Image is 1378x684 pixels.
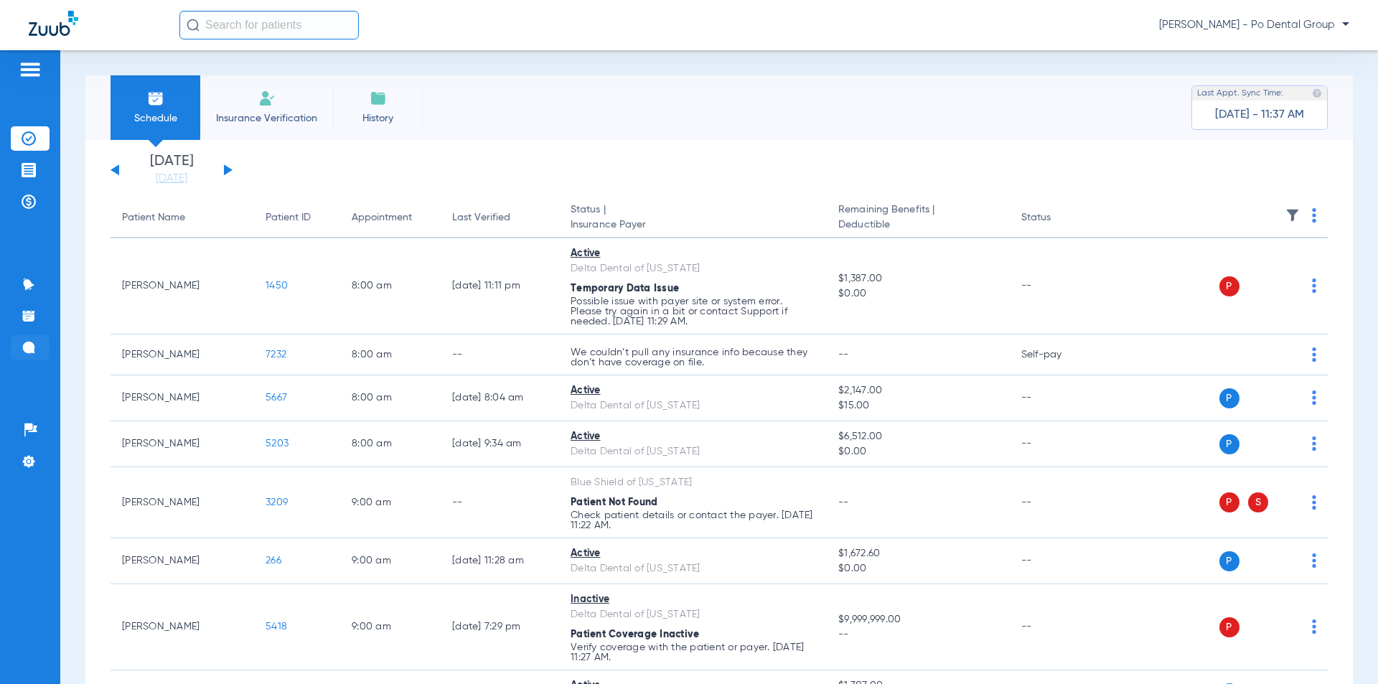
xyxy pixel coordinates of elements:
span: [DATE] - 11:37 AM [1215,108,1304,122]
p: Check patient details or contact the payer. [DATE] 11:22 AM. [571,510,815,530]
span: $1,387.00 [838,271,998,286]
td: [DATE] 9:34 AM [441,421,559,467]
span: 3209 [266,497,288,507]
li: [DATE] [128,154,215,186]
span: $0.00 [838,561,998,576]
span: Schedule [121,111,189,126]
div: Active [571,383,815,398]
td: [PERSON_NAME] [111,238,254,334]
td: 9:00 AM [340,584,441,670]
img: Search Icon [187,19,200,32]
td: -- [441,467,559,538]
td: -- [1010,421,1107,467]
td: 8:00 AM [340,375,441,421]
span: 5418 [266,622,287,632]
div: Delta Dental of [US_STATE] [571,561,815,576]
td: -- [1010,375,1107,421]
div: Delta Dental of [US_STATE] [571,261,815,276]
img: group-dot-blue.svg [1312,208,1316,222]
span: Insurance Payer [571,217,815,233]
td: [PERSON_NAME] [111,584,254,670]
td: -- [441,334,559,375]
th: Status | [559,198,827,238]
td: 8:00 AM [340,334,441,375]
img: x.svg [1280,278,1294,293]
div: Inactive [571,592,815,607]
div: Appointment [352,210,412,225]
img: group-dot-blue.svg [1312,347,1316,362]
div: Appointment [352,210,429,225]
td: [PERSON_NAME] [111,375,254,421]
p: Verify coverage with the patient or payer. [DATE] 11:27 AM. [571,642,815,662]
img: filter.svg [1285,208,1300,222]
span: -- [838,350,849,360]
th: Remaining Benefits | [827,198,1009,238]
img: last sync help info [1312,88,1322,98]
td: -- [1010,238,1107,334]
span: Insurance Verification [211,111,322,126]
span: $9,999,999.00 [838,612,998,627]
span: $0.00 [838,286,998,301]
span: Last Appt. Sync Time: [1197,86,1283,100]
td: 9:00 AM [340,467,441,538]
img: x.svg [1280,390,1294,405]
img: group-dot-blue.svg [1312,278,1316,293]
span: $0.00 [838,444,998,459]
input: Search for patients [179,11,359,39]
img: group-dot-blue.svg [1312,436,1316,451]
div: Blue Shield of [US_STATE] [571,475,815,490]
div: Delta Dental of [US_STATE] [571,398,815,413]
span: S [1248,492,1268,512]
img: group-dot-blue.svg [1312,495,1316,510]
div: Delta Dental of [US_STATE] [571,607,815,622]
p: Possible issue with payer site or system error. Please try again in a bit or contact Support if n... [571,296,815,327]
div: Last Verified [452,210,510,225]
img: group-dot-blue.svg [1312,390,1316,405]
span: 1450 [266,281,288,291]
img: History [370,90,387,107]
div: Patient ID [266,210,311,225]
td: Self-pay [1010,334,1107,375]
img: Schedule [147,90,164,107]
span: Patient Coverage Inactive [571,629,699,640]
td: [DATE] 11:11 PM [441,238,559,334]
img: hamburger-icon [19,61,42,78]
span: $15.00 [838,398,998,413]
span: P [1219,492,1239,512]
span: -- [838,627,998,642]
p: We couldn’t pull any insurance info because they don’t have coverage on file. [571,347,815,367]
td: 9:00 AM [340,538,441,584]
img: x.svg [1280,436,1294,451]
img: x.svg [1280,553,1294,568]
td: [DATE] 8:04 AM [441,375,559,421]
div: Patient Name [122,210,185,225]
div: Patient Name [122,210,243,225]
span: P [1219,617,1239,637]
td: -- [1010,538,1107,584]
span: 5203 [266,439,289,449]
span: $2,147.00 [838,383,998,398]
span: [PERSON_NAME] - Po Dental Group [1159,18,1349,32]
img: x.svg [1280,347,1294,362]
span: 266 [266,556,281,566]
div: Patient ID [266,210,329,225]
td: 8:00 AM [340,421,441,467]
span: History [344,111,412,126]
span: P [1219,388,1239,408]
div: Last Verified [452,210,548,225]
td: [PERSON_NAME] [111,334,254,375]
div: Delta Dental of [US_STATE] [571,444,815,459]
span: 5667 [266,393,287,403]
div: Active [571,246,815,261]
td: 8:00 AM [340,238,441,334]
td: [PERSON_NAME] [111,467,254,538]
img: x.svg [1280,619,1294,634]
span: Deductible [838,217,998,233]
th: Status [1010,198,1107,238]
td: -- [1010,467,1107,538]
span: P [1219,434,1239,454]
span: P [1219,551,1239,571]
span: Patient Not Found [571,497,657,507]
td: [DATE] 11:28 AM [441,538,559,584]
td: -- [1010,584,1107,670]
